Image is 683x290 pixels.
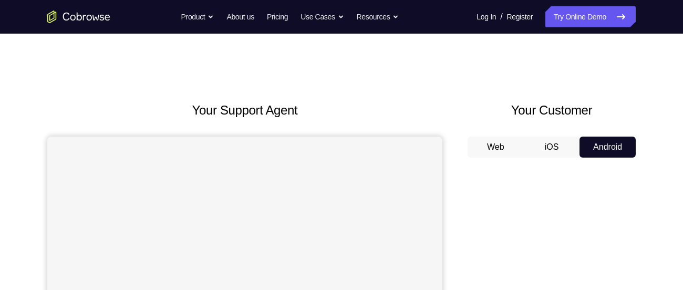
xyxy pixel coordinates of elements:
[357,6,399,27] button: Resources
[468,137,524,158] button: Web
[477,6,496,27] a: Log In
[181,6,214,27] button: Product
[524,137,580,158] button: iOS
[267,6,288,27] a: Pricing
[226,6,254,27] a: About us
[47,11,110,23] a: Go to the home page
[468,101,636,120] h2: Your Customer
[579,137,636,158] button: Android
[301,6,344,27] button: Use Cases
[500,11,502,23] span: /
[47,101,442,120] h2: Your Support Agent
[507,6,533,27] a: Register
[545,6,636,27] a: Try Online Demo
